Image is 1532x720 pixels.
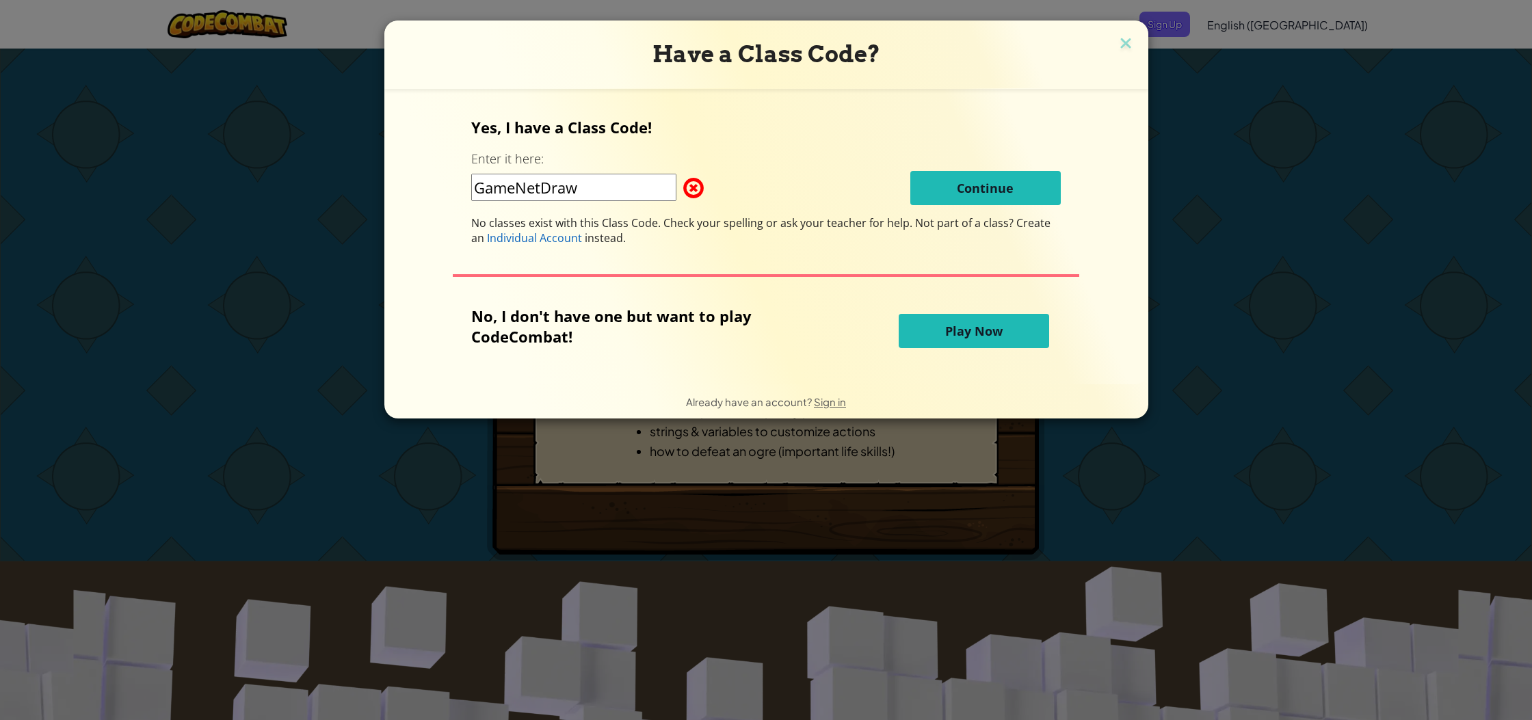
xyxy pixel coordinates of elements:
img: close icon [1117,34,1135,55]
p: No, I don't have one but want to play CodeCombat! [471,306,819,347]
span: Individual Account [487,230,582,245]
span: instead. [582,230,626,245]
span: Not part of a class? Create an [471,215,1051,245]
span: Already have an account? [686,395,814,408]
span: No classes exist with this Class Code. Check your spelling or ask your teacher for help. [471,215,915,230]
span: Have a Class Code? [652,40,880,68]
span: Play Now [945,323,1003,339]
button: Continue [910,171,1061,205]
a: Sign in [814,395,846,408]
button: Play Now [899,314,1049,348]
label: Enter it here: [471,150,544,168]
span: Continue [957,180,1014,196]
p: Yes, I have a Class Code! [471,117,1061,137]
